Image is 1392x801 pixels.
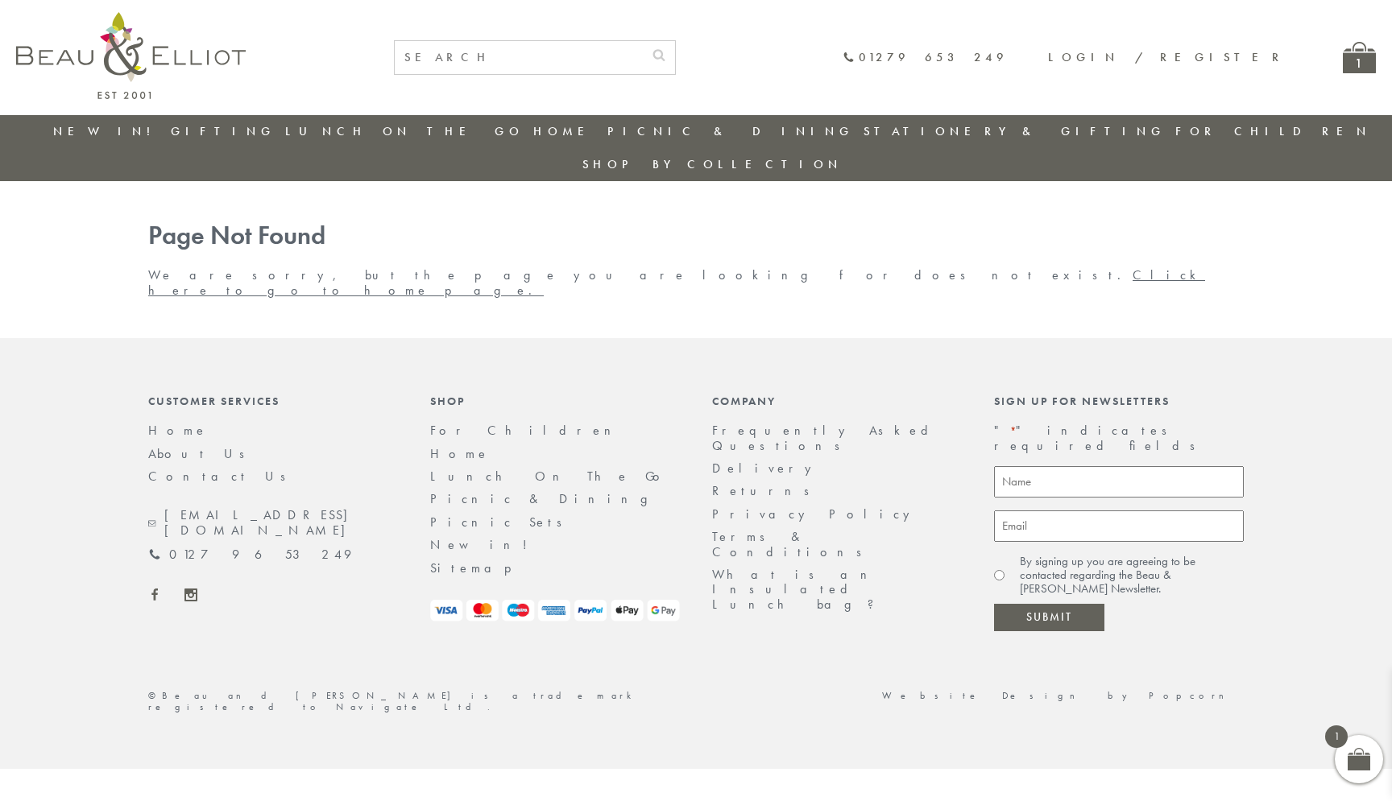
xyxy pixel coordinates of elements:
[1048,49,1286,65] a: Login / Register
[148,547,351,562] a: 01279 653 249
[864,123,1166,139] a: Stationery & Gifting
[148,266,1205,298] a: Click here to go to home page.
[712,506,918,522] a: Privacy Policy
[148,394,398,407] div: Customer Services
[132,221,1260,298] div: We are sorry, but the page you are looking for does not exist.
[430,490,664,507] a: Picnic & Dining
[1020,555,1244,597] label: By signing up you are agreeing to be contacted regarding the Beau & [PERSON_NAME] Newsletter.
[285,123,524,139] a: Lunch On The Go
[994,394,1244,407] div: Sign up for newsletters
[712,482,820,499] a: Returns
[1343,42,1376,73] a: 1
[53,123,161,139] a: New in!
[395,41,643,74] input: SEARCH
[582,156,843,172] a: Shop by collection
[132,691,696,713] div: ©Beau and [PERSON_NAME] is a trademark registered to Navigate Ltd.
[712,422,938,453] a: Frequently Asked Questions
[712,460,820,477] a: Delivery
[430,536,539,553] a: New in!
[430,394,680,407] div: Shop
[148,445,255,462] a: About Us
[1325,725,1348,748] span: 1
[712,528,872,559] a: Terms & Conditions
[148,468,296,485] a: Contact Us
[533,123,598,139] a: Home
[16,12,246,99] img: logo
[712,566,887,613] a: What is an Insulated Lunch bag?
[148,422,208,439] a: Home
[430,600,680,621] img: payment-logos.png
[430,559,533,576] a: Sitemap
[607,123,854,139] a: Picnic & Dining
[171,123,275,139] a: Gifting
[994,466,1244,498] input: Name
[430,514,573,531] a: Picnic Sets
[994,510,1244,542] input: Email
[148,221,1244,251] h1: Page Not Found
[430,468,669,485] a: Lunch On The Go
[843,51,1008,64] a: 01279 653 249
[148,508,398,538] a: [EMAIL_ADDRESS][DOMAIN_NAME]
[712,394,962,407] div: Company
[994,604,1104,631] input: Submit
[430,445,490,462] a: Home
[430,422,623,439] a: For Children
[994,423,1244,453] p: " " indicates required fields
[1175,123,1371,139] a: For Children
[882,689,1244,702] a: Website Design by Popcorn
